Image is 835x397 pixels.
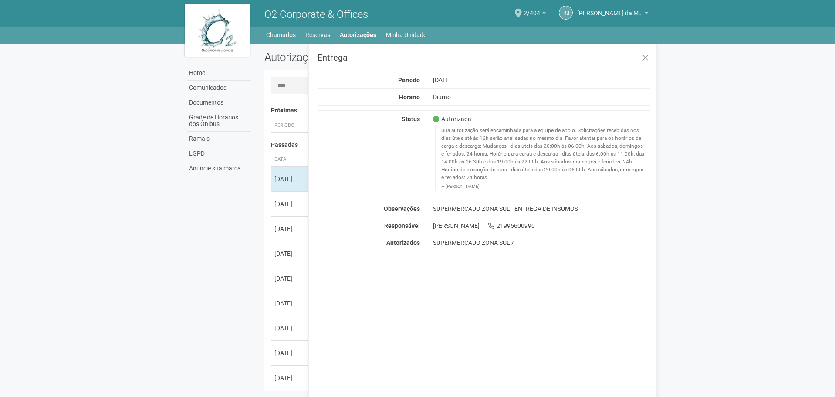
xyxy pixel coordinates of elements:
a: Reservas [305,29,330,41]
img: logo.jpg [185,4,250,57]
a: 2/404 [524,11,546,18]
a: Minha Unidade [386,29,426,41]
div: [DATE] [274,349,307,357]
span: 2/404 [524,1,540,17]
strong: Horário [399,94,420,101]
a: Autorizações [340,29,376,41]
a: [PERSON_NAME] da Motta Junior [577,11,648,18]
div: [DATE] [274,224,307,233]
div: Diurno [426,93,657,101]
div: [PERSON_NAME] 21995600990 [426,222,657,230]
a: Comunicados [187,81,251,95]
blockquote: Sua autorização será encaminhada para a equipe de apoio. Solicitações recebidas nos dias úteis at... [435,125,650,191]
th: Data [271,153,310,167]
div: [DATE] [274,249,307,258]
th: Período [271,119,310,133]
h4: Próximas [271,107,644,114]
div: [DATE] [274,175,307,183]
a: Grade de Horários dos Ônibus [187,110,251,132]
div: [DATE] [274,299,307,308]
h3: Entrega [318,53,650,62]
strong: Responsável [384,222,420,229]
div: [DATE] [274,324,307,333]
div: [DATE] [274,274,307,283]
a: Home [187,66,251,81]
h2: Autorizações [264,51,451,64]
a: Ramais [187,132,251,146]
a: Anuncie sua marca [187,161,251,176]
a: Chamados [266,29,296,41]
h4: Passadas [271,142,644,148]
strong: Observações [384,205,420,212]
div: SUPERMERCADO ZONA SUL / [433,239,650,247]
strong: Autorizados [386,239,420,246]
strong: Status [402,115,420,122]
footer: [PERSON_NAME] [441,183,646,190]
div: [DATE] [274,373,307,382]
span: Autorizada [433,115,471,123]
div: SUPERMERCADO ZONA SUL - ENTREGA DE INSUMOS [426,205,657,213]
a: LGPD [187,146,251,161]
strong: Período [398,77,420,84]
span: Raul Barrozo da Motta Junior [577,1,642,17]
div: [DATE] [426,76,657,84]
div: [DATE] [274,200,307,208]
span: O2 Corporate & Offices [264,8,368,20]
a: Documentos [187,95,251,110]
a: RB [559,6,573,20]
